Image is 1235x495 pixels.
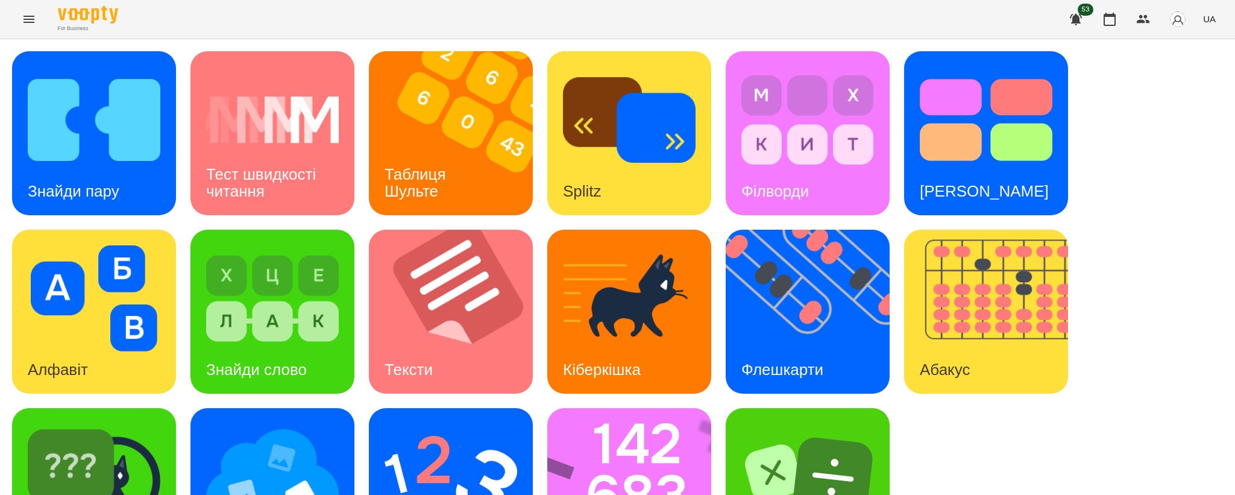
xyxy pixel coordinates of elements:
a: КіберкішкаКіберкішка [547,230,711,394]
h3: Алфавіт [28,361,88,379]
h3: [PERSON_NAME] [920,182,1049,200]
img: Знайди пару [28,67,160,173]
h3: Кіберкішка [563,361,641,379]
a: Таблиця ШультеТаблиця Шульте [369,51,533,215]
span: UA [1203,13,1216,25]
img: Тест швидкості читання [206,67,339,173]
img: Кіберкішка [563,245,696,352]
img: Алфавіт [28,245,160,352]
h3: Тексти [385,361,433,379]
span: 53 [1078,4,1093,16]
a: АлфавітАлфавіт [12,230,176,394]
h3: Знайди слово [206,361,307,379]
h3: Філворди [741,182,809,200]
img: Абакус [904,230,1083,394]
a: Тест швидкості читанняТест швидкості читання [190,51,354,215]
img: Тест Струпа [920,67,1052,173]
a: АбакусАбакус [904,230,1068,394]
img: Таблиця Шульте [369,51,548,215]
a: Тест Струпа[PERSON_NAME] [904,51,1068,215]
h3: Тест швидкості читання [206,165,320,200]
h3: Знайди пару [28,182,119,200]
a: ФлешкартиФлешкарти [726,230,890,394]
img: Філворди [741,67,874,173]
a: Знайди словоЗнайди слово [190,230,354,394]
button: Menu [14,5,43,34]
a: ТекстиТексти [369,230,533,394]
img: Тексти [369,230,548,394]
h3: Splitz [563,182,602,200]
img: Splitz [563,67,696,173]
img: Флешкарти [726,230,905,394]
h3: Абакус [920,361,970,379]
img: Voopty Logo [58,6,118,24]
h3: Таблиця Шульте [385,165,450,200]
button: UA [1198,8,1221,30]
span: For Business [58,25,118,33]
img: avatar_s.png [1169,11,1186,28]
img: Знайди слово [206,245,339,352]
a: ФілвордиФілворди [726,51,890,215]
h3: Флешкарти [741,361,823,379]
a: Знайди паруЗнайди пару [12,51,176,215]
a: SplitzSplitz [547,51,711,215]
